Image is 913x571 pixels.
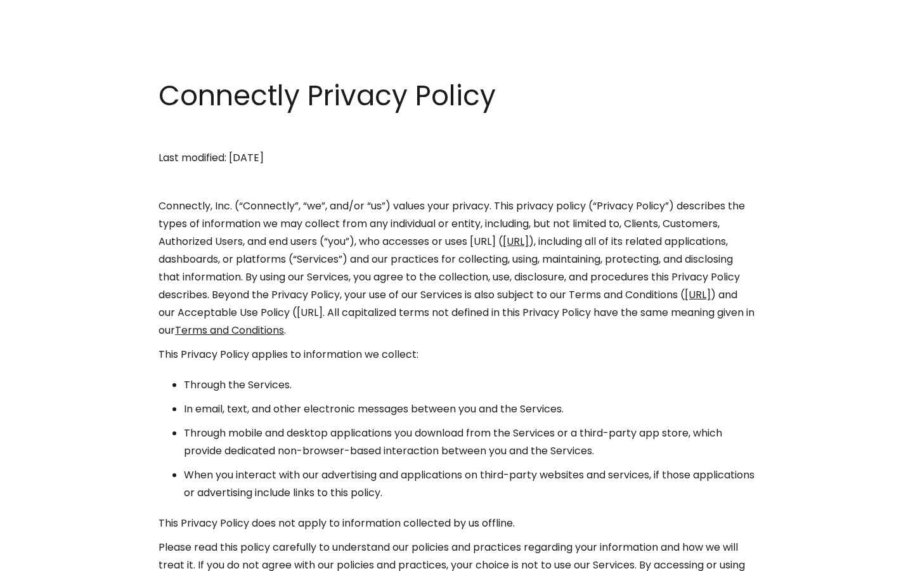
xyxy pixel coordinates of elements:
[159,173,754,191] p: ‍
[184,376,754,394] li: Through the Services.
[685,287,711,302] a: [URL]
[25,549,76,567] ul: Language list
[159,197,754,339] p: Connectly, Inc. (“Connectly”, “we”, and/or “us”) values your privacy. This privacy policy (“Priva...
[159,346,754,364] p: This Privacy Policy applies to information we collect:
[175,323,284,338] a: Terms and Conditions
[13,548,76,567] aside: Language selected: English
[184,400,754,418] li: In email, text, and other electronic messages between you and the Services.
[159,125,754,143] p: ‍
[159,76,754,115] h1: Connectly Privacy Policy
[159,515,754,532] p: This Privacy Policy does not apply to information collected by us offline.
[184,424,754,460] li: Through mobile and desktop applications you download from the Services or a third-party app store...
[159,149,754,167] p: Last modified: [DATE]
[184,466,754,502] li: When you interact with our advertising and applications on third-party websites and services, if ...
[503,234,529,249] a: [URL]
